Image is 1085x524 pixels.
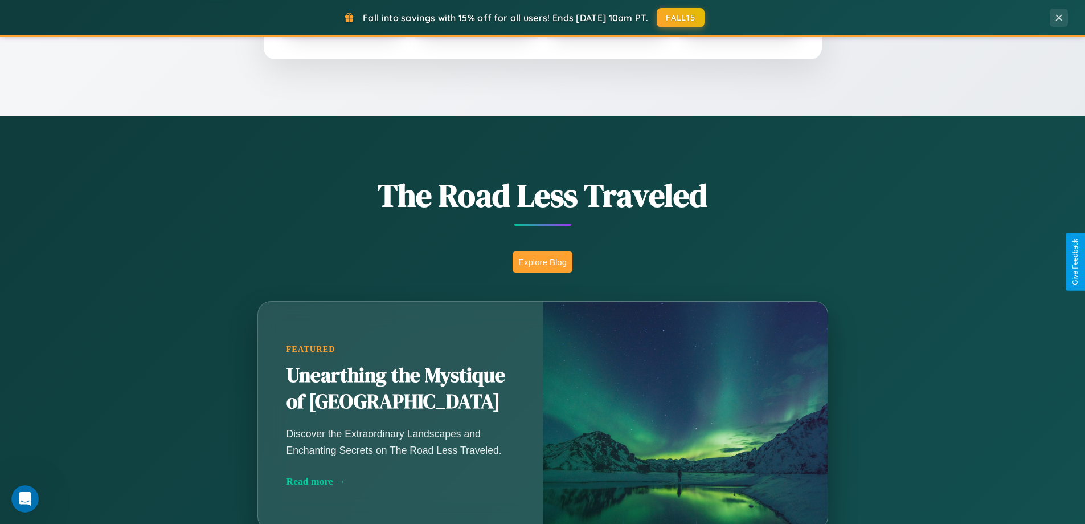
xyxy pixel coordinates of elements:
div: Read more → [286,476,514,488]
p: Discover the Extraordinary Landscapes and Enchanting Secrets on The Road Less Traveled. [286,426,514,458]
iframe: Intercom live chat [11,485,39,513]
h2: Unearthing the Mystique of [GEOGRAPHIC_DATA] [286,363,514,415]
button: Explore Blog [513,251,572,273]
div: Featured [286,344,514,354]
h1: The Road Less Traveled [201,173,885,217]
div: Give Feedback [1071,239,1079,285]
button: FALL15 [657,8,705,27]
span: Fall into savings with 15% off for all users! Ends [DATE] 10am PT. [363,12,648,23]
